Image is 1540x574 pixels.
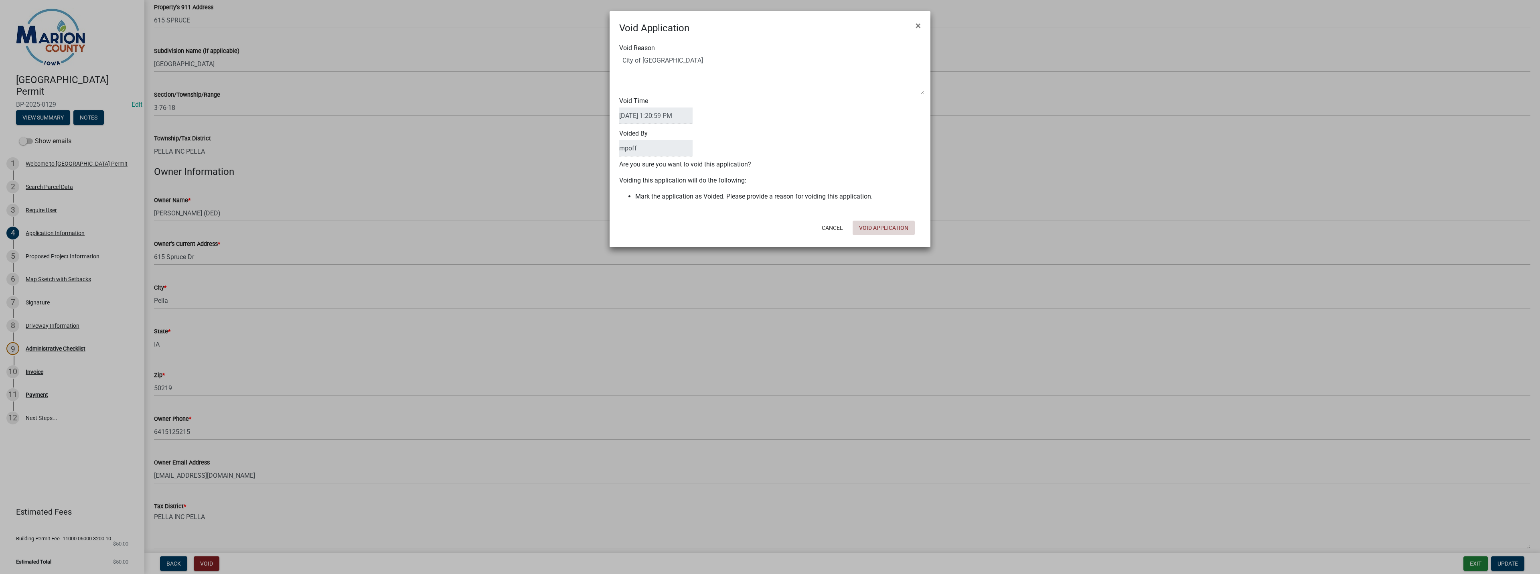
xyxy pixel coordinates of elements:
button: Close [909,14,927,37]
label: Void Reason [619,45,655,51]
li: Mark the application as Voided. Please provide a reason for voiding this application. [635,192,921,201]
p: Are you sure you want to void this application? [619,160,921,169]
p: Voiding this application will do the following: [619,176,921,185]
button: Void Application [853,221,915,235]
label: Void Time [619,98,693,124]
h4: Void Application [619,21,689,35]
input: VoidedBy [619,140,693,156]
button: Cancel [815,221,849,235]
label: Voided By [619,130,693,156]
input: DateTime [619,107,693,124]
span: × [916,20,921,31]
textarea: Void Reason [622,55,924,95]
